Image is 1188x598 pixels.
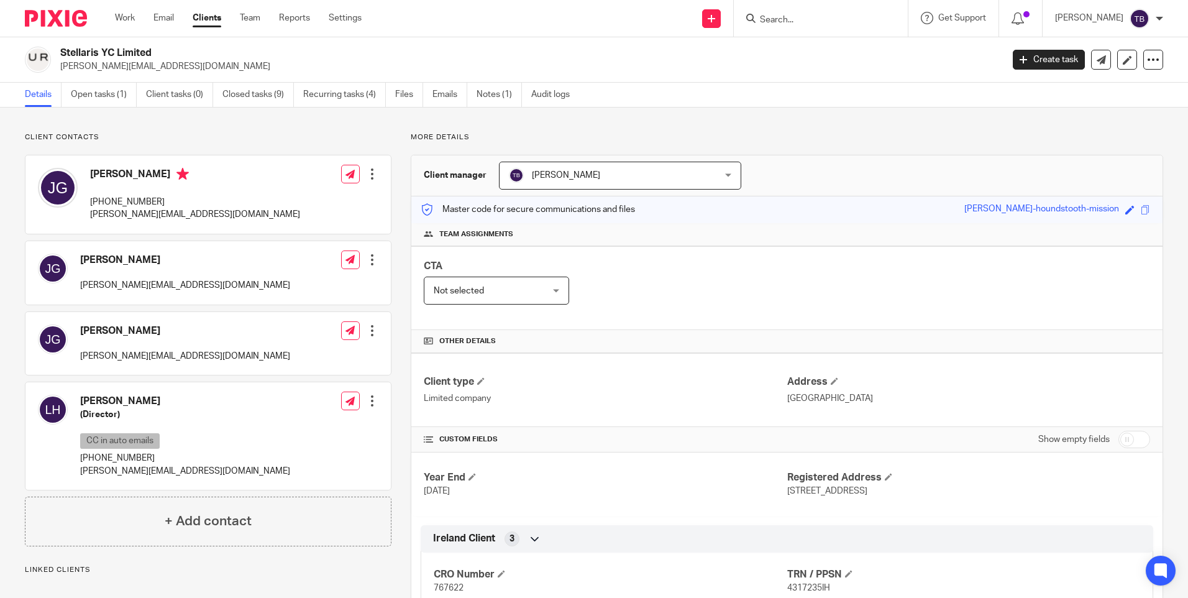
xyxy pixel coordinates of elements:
[90,168,300,183] h4: [PERSON_NAME]
[477,83,522,107] a: Notes (1)
[411,132,1163,142] p: More details
[1130,9,1149,29] img: svg%3E
[509,533,514,545] span: 3
[964,203,1119,217] div: [PERSON_NAME]-houndstooth-mission
[787,584,830,592] span: 4317235IH
[424,392,787,405] p: Limited company
[80,433,160,449] p: CC in auto emails
[433,532,495,545] span: Ireland Client
[1055,12,1123,24] p: [PERSON_NAME]
[434,568,787,581] h4: CRO Number
[759,15,870,26] input: Search
[38,254,68,283] img: svg%3E
[80,465,290,477] p: [PERSON_NAME][EMAIL_ADDRESS][DOMAIN_NAME]
[80,254,290,267] h4: [PERSON_NAME]
[1013,50,1085,70] a: Create task
[787,487,867,495] span: [STREET_ADDRESS]
[424,435,787,444] h4: CUSTOM FIELDS
[90,208,300,221] p: [PERSON_NAME][EMAIL_ADDRESS][DOMAIN_NAME]
[240,12,260,24] a: Team
[509,168,524,183] img: svg%3E
[38,168,78,208] img: svg%3E
[38,395,68,425] img: svg%3E
[787,471,1150,484] h4: Registered Address
[60,47,807,60] h2: Stellaris YC Limited
[193,12,221,24] a: Clients
[146,83,213,107] a: Client tasks (0)
[80,279,290,292] p: [PERSON_NAME][EMAIL_ADDRESS][DOMAIN_NAME]
[424,375,787,389] h4: Client type
[787,392,1150,405] p: [GEOGRAPHIC_DATA]
[165,512,252,531] h4: + Add contact
[222,83,294,107] a: Closed tasks (9)
[787,568,1140,581] h4: TRN / PPSN
[439,336,496,346] span: Other details
[25,132,391,142] p: Client contacts
[80,395,290,408] h4: [PERSON_NAME]
[531,83,579,107] a: Audit logs
[25,10,87,27] img: Pixie
[80,324,290,338] h4: [PERSON_NAME]
[303,83,386,107] a: Recurring tasks (4)
[80,350,290,362] p: [PERSON_NAME][EMAIL_ADDRESS][DOMAIN_NAME]
[532,171,600,180] span: [PERSON_NAME]
[424,169,487,182] h3: Client manager
[439,229,513,239] span: Team assignments
[60,60,994,73] p: [PERSON_NAME][EMAIL_ADDRESS][DOMAIN_NAME]
[279,12,310,24] a: Reports
[434,584,464,592] span: 767622
[432,83,467,107] a: Emails
[90,196,300,208] p: [PHONE_NUMBER]
[176,168,189,180] i: Primary
[424,487,450,495] span: [DATE]
[787,375,1150,389] h4: Address
[395,83,423,107] a: Files
[80,408,290,421] h5: (Director)
[424,261,442,271] span: CTA
[80,452,290,464] p: [PHONE_NUMBER]
[71,83,137,107] a: Open tasks (1)
[1038,433,1110,446] label: Show empty fields
[421,203,635,216] p: Master code for secure communications and files
[938,14,986,22] span: Get Support
[329,12,362,24] a: Settings
[25,83,62,107] a: Details
[25,47,51,73] img: Logo.png
[153,12,174,24] a: Email
[25,565,391,575] p: Linked clients
[38,324,68,354] img: svg%3E
[434,287,484,295] span: Not selected
[115,12,135,24] a: Work
[424,471,787,484] h4: Year End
